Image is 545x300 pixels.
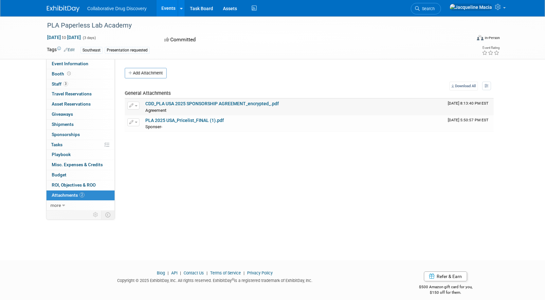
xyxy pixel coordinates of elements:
[64,48,75,52] a: Edit
[46,160,115,170] a: Misc. Expenses & Credits
[433,34,500,44] div: Event Format
[46,190,115,200] a: Attachments2
[46,130,115,140] a: Sponsorships
[125,68,167,78] button: Add Attachment
[145,124,162,129] span: Sponser-
[411,3,441,14] a: Search
[157,270,165,275] a: Blog
[52,162,103,167] span: Misc. Expenses & Credits
[125,90,171,96] span: General Attachments
[52,61,88,66] span: Event Information
[232,278,234,281] sup: ®
[205,270,209,275] span: |
[178,270,183,275] span: |
[47,6,80,12] img: ExhibitDay
[52,71,72,76] span: Booth
[51,142,63,147] span: Tasks
[449,4,492,11] img: Jacqueline Macia
[52,192,84,198] span: Attachments
[46,201,115,210] a: more
[445,115,494,132] td: Upload Timestamp
[46,79,115,89] a: Staff3
[162,34,307,46] div: Committed
[90,210,101,219] td: Personalize Event Tab Strip
[52,152,71,157] span: Playbook
[52,91,92,96] span: Travel Reservations
[242,270,246,275] span: |
[87,6,147,11] span: Collaborative Drug Discovery
[46,110,115,119] a: Giveaways
[393,290,499,295] div: $150 off for them.
[47,34,81,40] span: [DATE] [DATE]
[484,35,500,40] div: In-Person
[105,47,150,54] div: Presentation requested
[52,111,73,117] span: Giveaways
[46,120,115,130] a: Shipments
[46,99,115,109] a: Asset Reservations
[82,36,96,40] span: (3 days)
[393,280,499,295] div: $500 Amazon gift card for you,
[445,99,494,115] td: Upload Timestamp
[477,35,483,40] img: Format-Inperson.png
[46,150,115,160] a: Playbook
[247,270,273,275] a: Privacy Policy
[52,122,74,127] span: Shipments
[449,82,478,90] a: Download All
[63,81,68,86] span: 3
[61,35,67,40] span: to
[46,89,115,99] a: Travel Reservations
[424,271,467,281] a: Refer & Earn
[448,101,488,106] span: Upload Timestamp
[52,182,96,188] span: ROI, Objectives & ROO
[166,270,170,275] span: |
[171,270,177,275] a: API
[46,140,115,150] a: Tasks
[47,276,383,284] div: Copyright © 2025 ExhibitDay, Inc. All rights reserved. ExhibitDay is a registered trademark of Ex...
[46,69,115,79] a: Booth
[184,270,204,275] a: Contact Us
[46,170,115,180] a: Budget
[47,46,75,54] td: Tags
[210,270,241,275] a: Terms of Service
[46,59,115,69] a: Event Information
[46,180,115,190] a: ROI, Objectives & ROO
[101,210,115,219] td: Toggle Event Tabs
[145,101,279,106] a: CDD_PLA USA 2025 SPONSORSHIP AGREEMENT_encrypted_.pdf
[52,132,80,137] span: Sponsorships
[52,172,66,177] span: Budget
[145,118,224,123] a: PLA 2025 USA_Pricelist_FINAL (1).pdf
[52,101,91,107] span: Asset Reservations
[420,6,435,11] span: Search
[145,108,166,113] span: Agreement
[52,81,68,87] span: Staff
[81,47,102,54] div: Southeast
[66,71,72,76] span: Booth not reserved yet
[50,203,61,208] span: more
[482,46,500,50] div: Event Rating
[448,118,488,122] span: Upload Timestamp
[45,20,462,31] div: PLA Paperless Lab Academy
[80,192,84,197] span: 2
